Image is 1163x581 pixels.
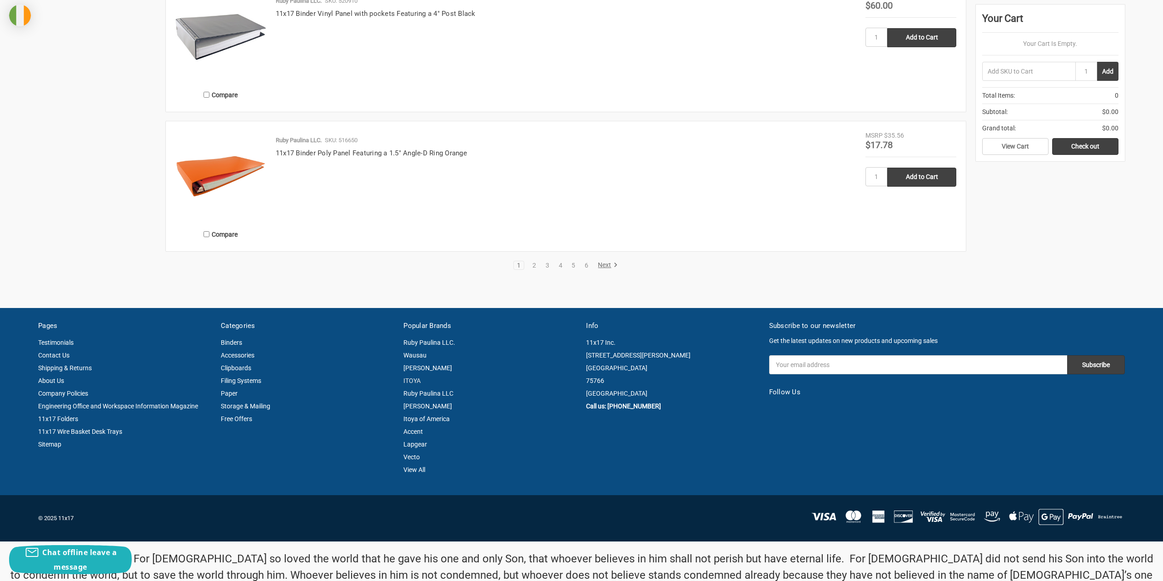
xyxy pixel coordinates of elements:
a: Wausau [403,352,427,359]
a: Contact Us [38,352,70,359]
p: Your Cart Is Empty. [982,39,1118,49]
a: 11x17 Wire Basket Desk Trays [38,428,122,435]
p: © 2025 11x17 [38,514,577,523]
a: 11x17 Binder Poly Panel Featuring a 1.5" Angle-D Ring Orange [276,149,467,157]
a: Shipping & Returns [38,364,92,372]
label: Compare [175,227,266,242]
a: Itoya of America [403,415,450,422]
img: 11x17 Binder Poly Panel Featuring a 1.5" Angle-D Ring Orange [175,131,266,222]
a: 11x17 Binder Vinyl Panel with pockets Featuring a 4" Post Black [276,10,476,18]
span: Total Items: [982,91,1015,100]
span: Subtotal: [982,107,1008,117]
p: SKU: 516650 [325,136,358,145]
a: Check out [1052,138,1118,155]
div: MSRP [865,131,883,140]
input: Your email address [769,355,1067,374]
p: Ruby Paulina LLC. [276,136,322,145]
a: 1 [514,262,524,268]
a: Paper [221,390,238,397]
input: Subscribe [1067,355,1125,374]
a: 11x17 Folders [38,415,78,422]
iframe: Google Customer Reviews [1088,556,1163,581]
a: Accent [403,428,423,435]
span: $0.00 [1102,107,1118,117]
a: Ruby Paulina LLC. [403,339,455,346]
a: ITOYA [403,377,421,384]
address: 11x17 Inc. [STREET_ADDRESS][PERSON_NAME] [GEOGRAPHIC_DATA] 75766 [GEOGRAPHIC_DATA] [586,336,759,400]
span: $17.78 [865,139,893,150]
input: Add SKU to Cart [982,62,1075,81]
span: Grand total: [982,124,1016,133]
a: Company Policies [38,390,88,397]
p: Get the latest updates on new products and upcoming sales [769,336,1125,346]
a: 6 [581,262,591,268]
a: Binders [221,339,242,346]
a: Lapgear [403,441,427,448]
input: Add to Cart [887,28,956,47]
a: View All [403,466,425,473]
h5: Pages [38,321,211,331]
button: Chat offline leave a message [9,545,132,574]
a: [PERSON_NAME] [403,364,452,372]
a: Filing Systems [221,377,261,384]
label: Compare [175,87,266,102]
h5: Categories [221,321,394,331]
a: Next [595,261,618,269]
a: Vecto [403,453,420,461]
a: Free Offers [221,415,252,422]
h5: Info [586,321,759,331]
span: 0 [1115,91,1118,100]
a: View Cart [982,138,1049,155]
a: Engineering Office and Workspace Information Magazine [38,402,198,410]
a: 2 [529,262,539,268]
a: [PERSON_NAME] [403,402,452,410]
input: Add to Cart [887,168,956,187]
div: Your Cart [982,11,1118,33]
a: Storage & Mailing [221,402,270,410]
a: About Us [38,377,64,384]
button: Add [1097,62,1118,81]
a: Call us: [PHONE_NUMBER] [586,402,661,410]
h5: Follow Us [769,387,1125,397]
span: $0.00 [1102,124,1118,133]
img: duty and tax information for Ireland [9,5,31,26]
a: Ruby Paulina LLC [403,390,453,397]
input: Compare [204,231,209,237]
a: Clipboards [221,364,251,372]
span: $35.56 [884,132,904,139]
a: Testimonials [38,339,74,346]
h5: Subscribe to our newsletter [769,321,1125,331]
a: 3 [542,262,552,268]
span: Chat offline leave a message [42,547,117,572]
a: 5 [568,262,578,268]
input: Compare [204,92,209,98]
a: Accessories [221,352,254,359]
h5: Popular Brands [403,321,577,331]
a: 4 [556,262,566,268]
a: Sitemap [38,441,61,448]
